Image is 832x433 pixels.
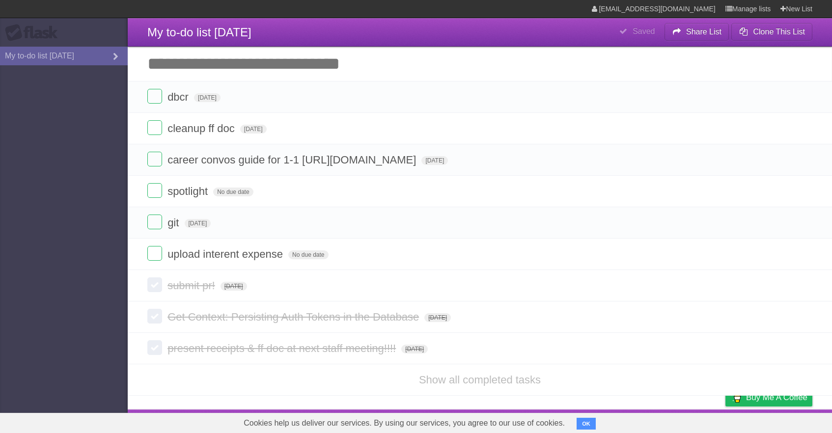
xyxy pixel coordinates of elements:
[730,389,744,406] img: Buy me a coffee
[686,27,721,36] b: Share List
[725,388,812,406] a: Buy me a coffee
[147,246,162,261] label: Done
[167,122,237,135] span: cleanup ff doc
[167,154,418,166] span: career convos guide for 1-1 [URL][DOMAIN_NAME]
[401,345,428,353] span: [DATE]
[147,89,162,104] label: Done
[167,216,181,229] span: git
[185,219,211,228] span: [DATE]
[167,248,285,260] span: upload interent expense
[713,412,738,431] a: Privacy
[167,311,421,323] span: Get Context: Persisting Auth Tokens in the Database
[665,23,729,41] button: Share List
[633,27,655,35] b: Saved
[167,279,218,292] span: submit pr!
[147,215,162,229] label: Done
[679,412,701,431] a: Terms
[424,313,451,322] span: [DATE]
[221,282,247,291] span: [DATE]
[577,418,596,430] button: OK
[147,152,162,166] label: Done
[419,374,541,386] a: Show all completed tasks
[167,91,191,103] span: dbcr
[213,188,253,196] span: No due date
[147,120,162,135] label: Done
[750,412,812,431] a: Suggest a feature
[147,183,162,198] label: Done
[240,125,267,134] span: [DATE]
[167,185,210,197] span: spotlight
[731,23,812,41] button: Clone This List
[421,156,448,165] span: [DATE]
[147,340,162,355] label: Done
[194,93,221,102] span: [DATE]
[753,27,805,36] b: Clone This List
[5,24,64,42] div: Flask
[147,309,162,324] label: Done
[234,413,575,433] span: Cookies help us deliver our services. By using our services, you agree to our use of cookies.
[627,412,667,431] a: Developers
[595,412,615,431] a: About
[147,277,162,292] label: Done
[147,26,251,39] span: My to-do list [DATE]
[746,389,807,406] span: Buy me a coffee
[288,250,328,259] span: No due date
[167,342,398,354] span: present receipts & ff doc at next staff meeting!!!!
